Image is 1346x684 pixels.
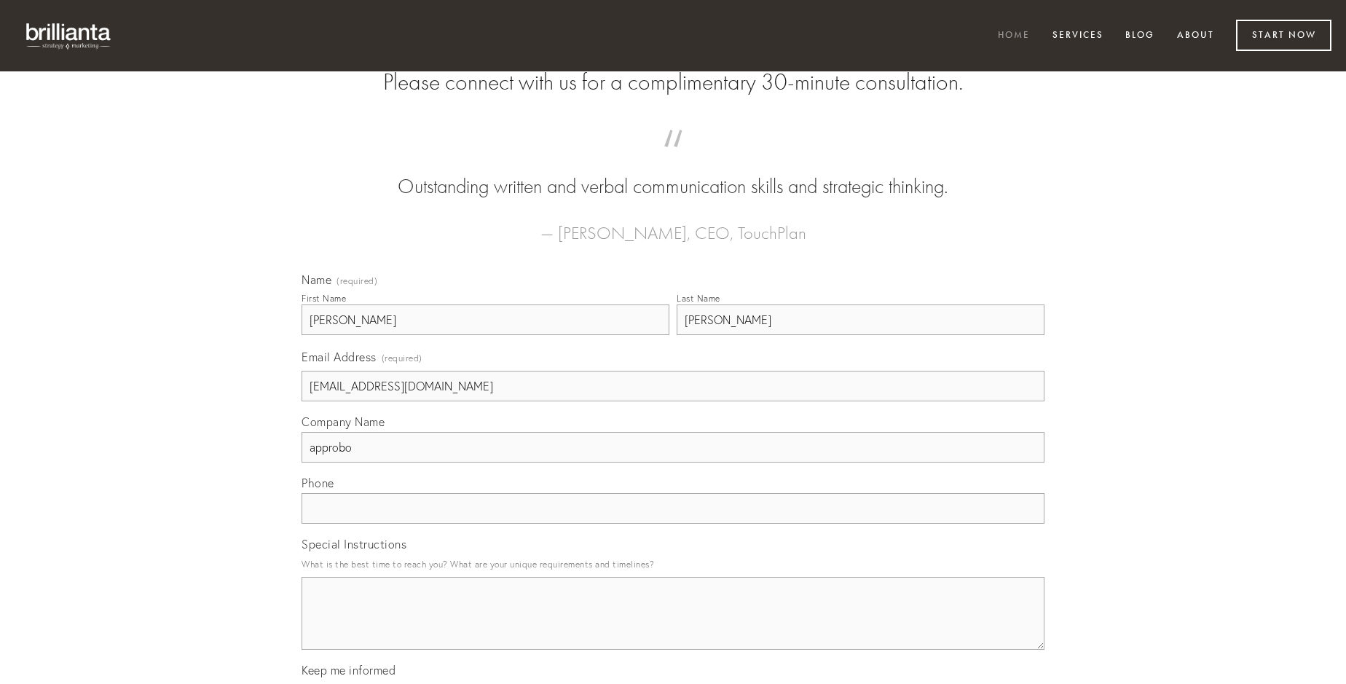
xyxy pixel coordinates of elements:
[302,293,346,304] div: First Name
[302,272,331,287] span: Name
[1236,20,1331,51] a: Start Now
[1116,24,1164,48] a: Blog
[336,277,377,286] span: (required)
[382,348,422,368] span: (required)
[325,144,1021,201] blockquote: Outstanding written and verbal communication skills and strategic thinking.
[302,537,406,551] span: Special Instructions
[302,350,377,364] span: Email Address
[325,201,1021,248] figcaption: — [PERSON_NAME], CEO, TouchPlan
[15,15,124,57] img: brillianta - research, strategy, marketing
[677,293,720,304] div: Last Name
[302,68,1044,96] h2: Please connect with us for a complimentary 30-minute consultation.
[302,554,1044,574] p: What is the best time to reach you? What are your unique requirements and timelines?
[302,663,395,677] span: Keep me informed
[302,414,385,429] span: Company Name
[988,24,1039,48] a: Home
[1168,24,1224,48] a: About
[325,144,1021,173] span: “
[1043,24,1113,48] a: Services
[302,476,334,490] span: Phone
